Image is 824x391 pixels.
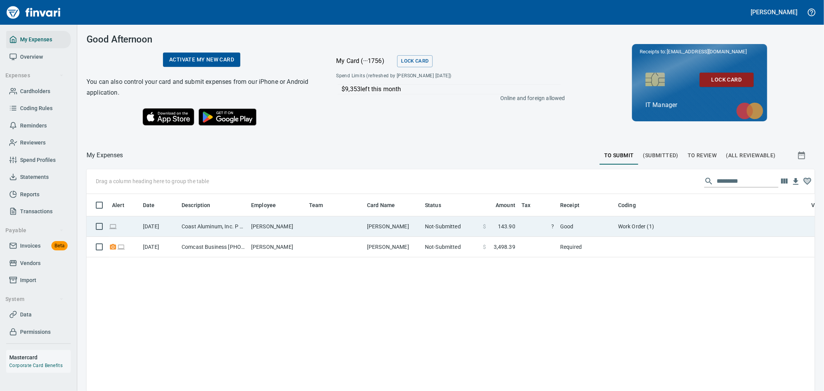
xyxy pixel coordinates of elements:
span: To Submit [604,151,634,160]
span: $ [483,223,486,230]
a: Finvari [5,3,63,22]
span: Alert [112,201,134,210]
td: [DATE] [140,237,178,257]
span: Vendors [20,258,41,268]
button: [PERSON_NAME] [749,6,799,18]
span: Tax [522,201,530,210]
span: Reminders [20,121,47,131]
td: Work Order (1) [615,216,808,237]
span: System [5,294,64,304]
span: Payable [5,226,64,235]
span: Data [20,310,32,320]
span: Unable to determine tax [522,223,554,230]
button: Payable [2,223,67,238]
span: Permissions [20,327,51,337]
span: My Expenses [20,35,52,44]
p: My Card (···1756) [336,56,394,66]
button: Lock Card [700,73,754,87]
td: Not-Submitted [422,237,480,257]
span: Amount [496,201,515,210]
img: mastercard.svg [732,99,767,123]
a: Reviewers [6,134,71,151]
span: Team [309,201,333,210]
span: (All Reviewable) [726,151,776,160]
p: Drag a column heading here to group the table [96,177,209,185]
span: Amount [486,201,515,210]
span: Reviewers [20,138,46,148]
a: Spend Profiles [6,151,71,169]
p: My Expenses [87,151,123,160]
h6: You can also control your card and submit expenses from our iPhone or Android application. [87,76,317,98]
span: Coding Rules [20,104,53,113]
nav: breadcrumb [87,151,123,160]
a: Reminders [6,117,71,134]
td: Not-Submitted [422,216,480,237]
span: Invoices [20,241,41,251]
a: Cardholders [6,83,71,100]
button: Column choices favorited. Click to reset to default [802,175,813,187]
span: Statements [20,172,49,182]
button: Download Table [790,176,802,187]
span: Spend Profiles [20,155,56,165]
a: Data [6,306,71,323]
span: Reports [20,190,39,199]
a: My Expenses [6,31,71,48]
span: Import [20,275,36,285]
span: Expenses [5,71,64,80]
a: Import [6,272,71,289]
span: Online transaction [109,224,117,229]
img: Download on the App Store [143,108,194,126]
span: [EMAIL_ADDRESS][DOMAIN_NAME] [666,48,747,55]
span: Spend Limits (refreshed by [PERSON_NAME] [DATE]) [336,72,507,80]
td: Coast Aluminum, Inc. P Portland OR [178,216,248,237]
span: Employee [251,201,286,210]
span: Overview [20,52,43,62]
td: [PERSON_NAME] [248,237,306,257]
p: Receipts to: [640,48,759,56]
td: Good [557,216,615,237]
span: (Submitted) [643,151,678,160]
a: Overview [6,48,71,66]
button: Lock Card [397,55,432,67]
td: [DATE] [140,216,178,237]
span: Receipt [560,201,590,210]
span: 143.90 [498,223,515,230]
h5: [PERSON_NAME] [751,8,797,16]
button: Expenses [2,68,67,83]
span: Activate my new card [169,55,234,65]
a: Coding Rules [6,100,71,117]
span: $ [483,243,486,251]
span: Alert [112,201,124,210]
span: 3,498.39 [494,243,515,251]
span: Cardholders [20,87,50,96]
span: Date [143,201,155,210]
span: Card Name [367,201,405,210]
h3: Good Afternoon [87,34,317,45]
p: IT Manager [646,100,754,110]
span: Lock Card [401,57,428,66]
span: Card Name [367,201,395,210]
td: [PERSON_NAME] [248,216,306,237]
span: Date [143,201,165,210]
span: ? [522,223,554,230]
span: Description [182,201,221,210]
span: Receipt Required [109,244,117,249]
span: Beta [51,241,68,250]
span: Team [309,201,323,210]
a: Permissions [6,323,71,341]
h6: Mastercard [9,353,71,362]
span: Online transaction [117,244,125,249]
button: Show transactions within a particular date range [790,146,815,165]
span: Transactions [20,207,53,216]
a: Activate my new card [163,53,240,67]
span: Coding [618,201,646,210]
span: Tax [522,201,540,210]
a: Statements [6,168,71,186]
button: System [2,292,67,306]
p: $9,353 left this month [341,85,561,94]
span: Coding [618,201,636,210]
p: Online and foreign allowed [330,94,565,102]
a: Vendors [6,255,71,272]
a: Transactions [6,203,71,220]
span: Status [425,201,451,210]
